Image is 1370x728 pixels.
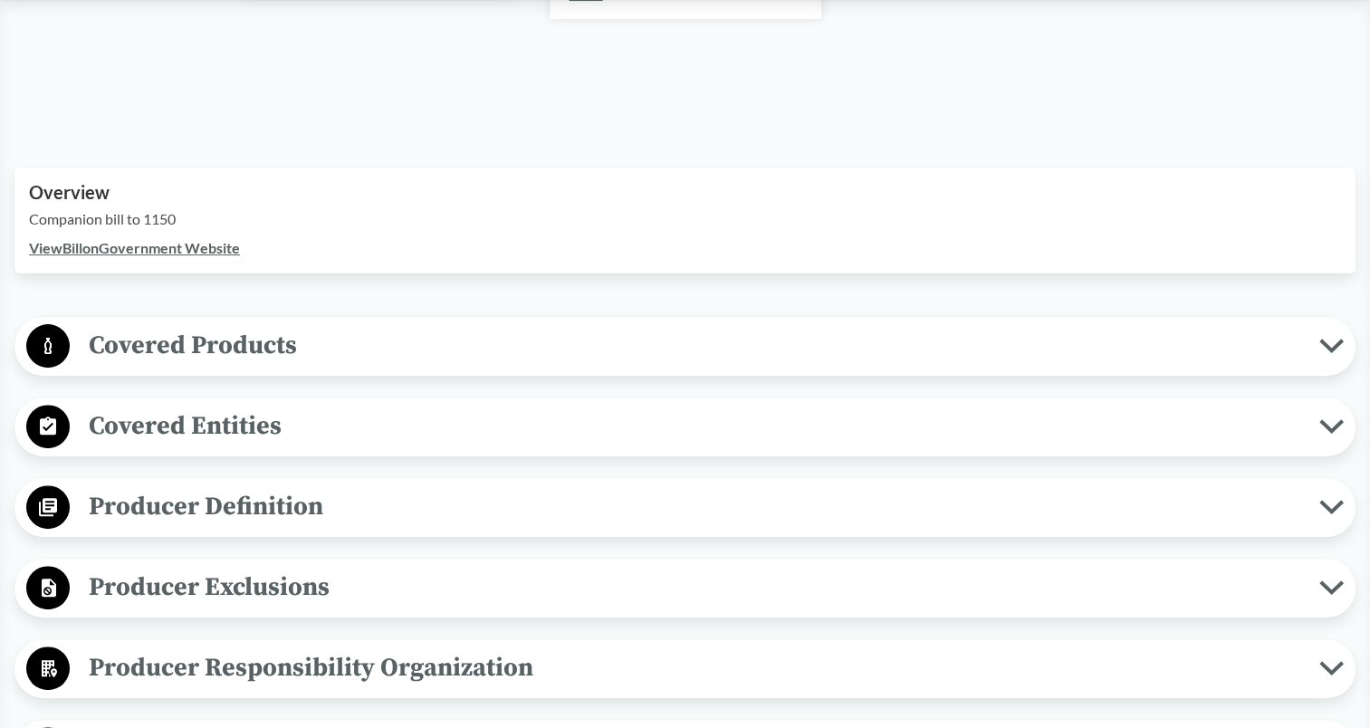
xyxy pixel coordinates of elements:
[70,486,1319,527] span: Producer Definition
[29,182,1341,203] h2: Overview
[29,239,240,256] a: ViewBillonGovernment Website
[70,325,1319,366] span: Covered Products
[21,404,1349,450] button: Covered Entities
[70,647,1319,688] span: Producer Responsibility Organization
[70,567,1319,608] span: Producer Exclusions
[29,208,1341,230] p: Companion bill to 1150
[21,646,1349,692] button: Producer Responsibility Organization
[21,323,1349,369] button: Covered Products
[21,565,1349,611] button: Producer Exclusions
[70,406,1319,446] span: Covered Entities
[21,484,1349,531] button: Producer Definition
